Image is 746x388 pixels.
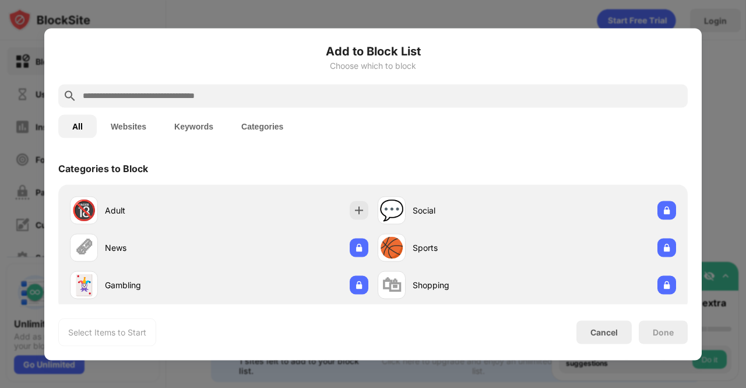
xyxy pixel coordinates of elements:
[160,114,227,138] button: Keywords
[105,204,219,216] div: Adult
[379,236,404,260] div: 🏀
[58,42,688,60] h6: Add to Block List
[72,198,96,222] div: 🔞
[413,242,527,254] div: Sports
[590,327,618,337] div: Cancel
[653,327,674,337] div: Done
[105,279,219,291] div: Gambling
[63,89,77,103] img: search.svg
[227,114,297,138] button: Categories
[382,273,402,297] div: 🛍
[58,114,97,138] button: All
[97,114,160,138] button: Websites
[68,326,146,338] div: Select Items to Start
[74,236,94,260] div: 🗞
[58,61,688,70] div: Choose which to block
[413,204,527,216] div: Social
[105,242,219,254] div: News
[413,279,527,291] div: Shopping
[72,273,96,297] div: 🃏
[58,162,148,174] div: Categories to Block
[379,198,404,222] div: 💬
